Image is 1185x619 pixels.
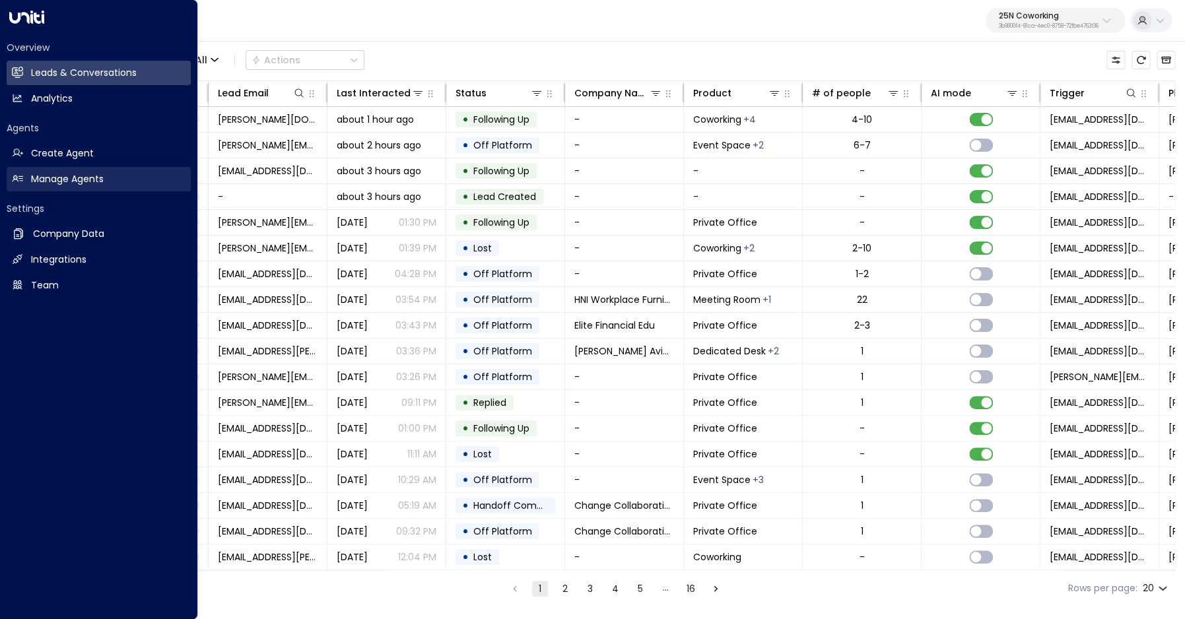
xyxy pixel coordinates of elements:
td: - [565,416,684,441]
span: Sep 22, 2025 [337,319,368,332]
p: 11:11 AM [407,447,436,461]
span: noreply@notifications.hubspot.com [1050,550,1149,564]
span: Elite Financial Edu [574,319,655,332]
p: 01:30 PM [399,216,436,229]
button: Go to page 2 [557,581,573,597]
button: Go to page 16 [683,581,698,597]
p: 3b9800f4-81ca-4ec0-8758-72fbe4763f36 [999,24,1099,29]
div: Status [456,85,487,101]
td: - [565,441,684,467]
div: • [462,366,469,388]
span: Private Office [693,267,757,280]
p: 09:11 PM [401,396,436,409]
td: - [565,261,684,286]
a: Create Agent [7,141,191,166]
h2: Overview [7,41,191,54]
div: • [462,469,469,491]
div: 4-10 [852,113,872,126]
a: Manage Agents [7,167,191,191]
div: • [462,546,469,568]
td: - [565,184,684,209]
span: Private Office [693,447,757,461]
p: 05:19 AM [398,499,436,512]
span: russ.sher@comcast.net [218,370,318,383]
span: Causey Aviation Unmanned [574,344,674,358]
span: about 2 hours ago [337,139,421,152]
h2: Company Data [33,227,104,241]
span: Dedicated Desk [693,344,766,358]
span: Off Platform [473,344,532,358]
div: • [462,520,469,542]
span: noreply@notifications.hubspot.com [1050,113,1149,126]
div: • [462,288,469,311]
td: - [209,184,327,209]
div: Last Interacted [337,85,411,101]
span: Private Office [693,396,757,409]
label: Rows per page: [1068,581,1137,595]
div: Product [693,85,781,101]
span: catherine.bilous@gmail.com [218,216,318,229]
span: Coworking [693,550,741,564]
button: Actions [246,50,364,70]
span: Off Platform [473,473,532,486]
span: about 3 hours ago [337,164,421,178]
p: 03:43 PM [395,319,436,332]
span: Off Platform [473,267,532,280]
span: Event Space [693,139,751,152]
span: noreply@notifications.hubspot.com [1050,447,1149,461]
span: Sep 22, 2025 [337,447,368,461]
div: 20 [1143,579,1170,598]
div: Lead Email [218,85,306,101]
div: - [860,164,865,178]
span: noreply@notifications.hubspot.com [1050,473,1149,486]
button: Go to page 5 [632,581,648,597]
span: mbruce@mainstayins.com [218,267,318,280]
span: egavin@datastewardpllc.com [218,422,318,435]
div: Last Interacted [337,85,424,101]
span: Private Office [693,422,757,435]
div: AI mode [931,85,971,101]
span: noreply@notifications.hubspot.com [1050,499,1149,512]
td: - [684,158,803,183]
div: Actions [252,54,300,66]
span: noreply@notifications.hubspot.com [1050,139,1149,152]
span: Coworking [693,242,741,255]
p: 09:32 PM [396,525,436,538]
span: Sep 22, 2025 [337,473,368,486]
div: Dedicated Desk,Event Venue,Meeting Room,Private Office [743,113,756,126]
h2: Team [31,278,59,292]
td: - [565,467,684,492]
div: - [860,447,865,461]
span: Sep 22, 2025 [337,293,368,306]
span: Private Office [693,319,757,332]
span: Off Platform [473,319,532,332]
h2: Settings [7,202,191,215]
div: # of people [812,85,871,101]
span: allison.fox@trupowur.net [218,113,318,126]
span: Sep 22, 2025 [337,344,368,358]
span: Sep 22, 2025 [337,370,368,383]
p: 01:39 PM [399,242,436,255]
span: noreply@notifications.hubspot.com [1050,422,1149,435]
button: page 1 [532,581,548,597]
h2: Analytics [31,92,73,106]
div: • [462,494,469,517]
td: - [684,184,803,209]
div: 6-7 [854,139,871,152]
a: Team [7,273,191,298]
h2: Create Agent [31,147,94,160]
div: • [462,263,469,285]
div: • [462,134,469,156]
span: Following Up [473,422,529,435]
td: - [565,544,684,570]
p: 25N Coworking [999,12,1099,20]
span: Sep 24, 2025 [337,242,368,255]
div: Lead Email [218,85,269,101]
span: russ.sher@comcast.net [1050,370,1149,383]
span: noreply@notifications.hubspot.com [1050,190,1149,203]
div: Trigger [1050,85,1137,101]
div: Meeting Room,Private Office [768,344,779,358]
td: - [565,107,684,132]
span: travel@changecollaboration.com [218,525,318,538]
div: 1 [861,396,863,409]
